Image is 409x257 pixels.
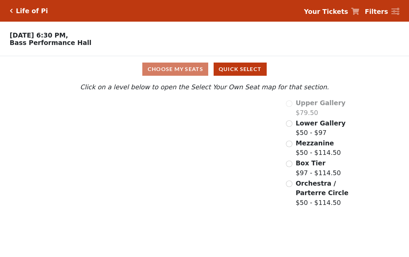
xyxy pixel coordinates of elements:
[296,118,346,138] label: $50 - $97
[214,63,267,76] button: Quick Select
[16,7,48,15] h5: Life of Pi
[10,8,13,13] a: Click here to go back to filters
[95,102,186,124] path: Upper Gallery - Seats Available: 0
[56,82,353,92] p: Click on a level below to open the Select Your Own Seat map for that section.
[296,98,346,117] label: $79.50
[365,8,388,15] strong: Filters
[304,8,348,15] strong: Your Tickets
[296,99,346,107] span: Upper Gallery
[304,7,359,17] a: Your Tickets
[296,119,346,127] span: Lower Gallery
[296,179,353,208] label: $50 - $114.50
[296,158,341,178] label: $97 - $114.50
[145,178,237,233] path: Orchestra / Parterre Circle - Seats Available: 26
[296,138,341,158] label: $50 - $114.50
[296,159,326,167] span: Box Tier
[365,7,399,17] a: Filters
[296,139,334,147] span: Mezzanine
[296,180,348,197] span: Orchestra / Parterre Circle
